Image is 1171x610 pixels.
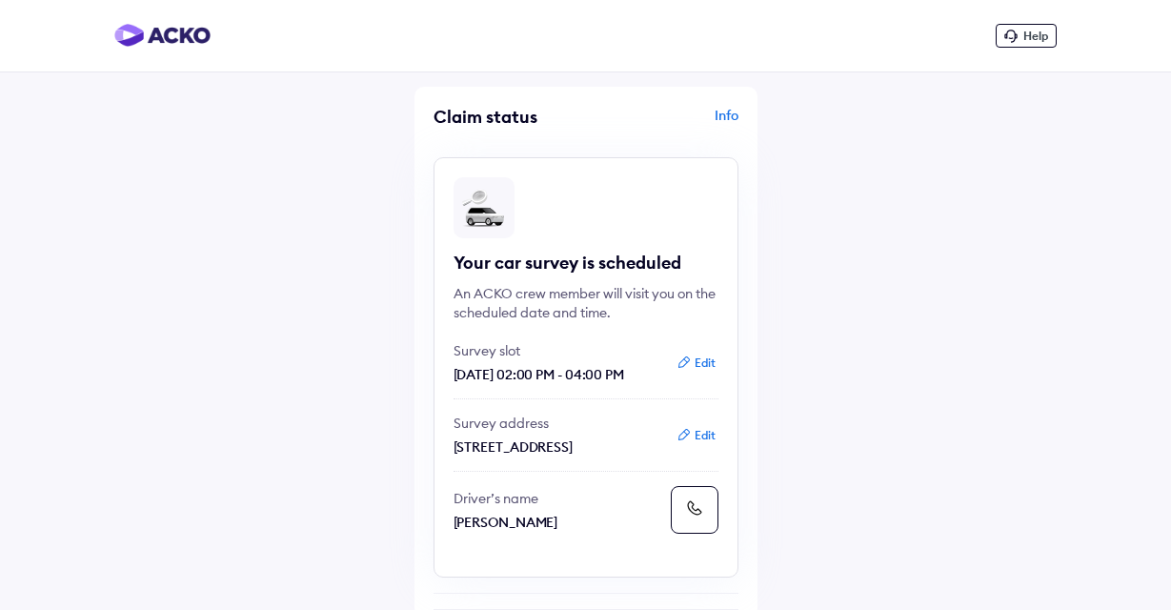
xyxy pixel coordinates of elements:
[671,426,721,445] button: Edit
[454,437,663,457] p: [STREET_ADDRESS]
[454,489,663,508] p: Driver’s name
[591,106,738,142] div: Info
[454,252,718,274] div: Your car survey is scheduled
[671,354,721,373] button: Edit
[454,513,663,532] p: [PERSON_NAME]
[434,106,581,128] div: Claim status
[114,24,211,47] img: horizontal-gradient.png
[454,414,663,433] p: Survey address
[1023,29,1048,43] span: Help
[454,341,663,360] p: Survey slot
[454,365,663,384] p: [DATE] 02:00 PM - 04:00 PM
[454,284,718,322] div: An ACKO crew member will visit you on the scheduled date and time.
